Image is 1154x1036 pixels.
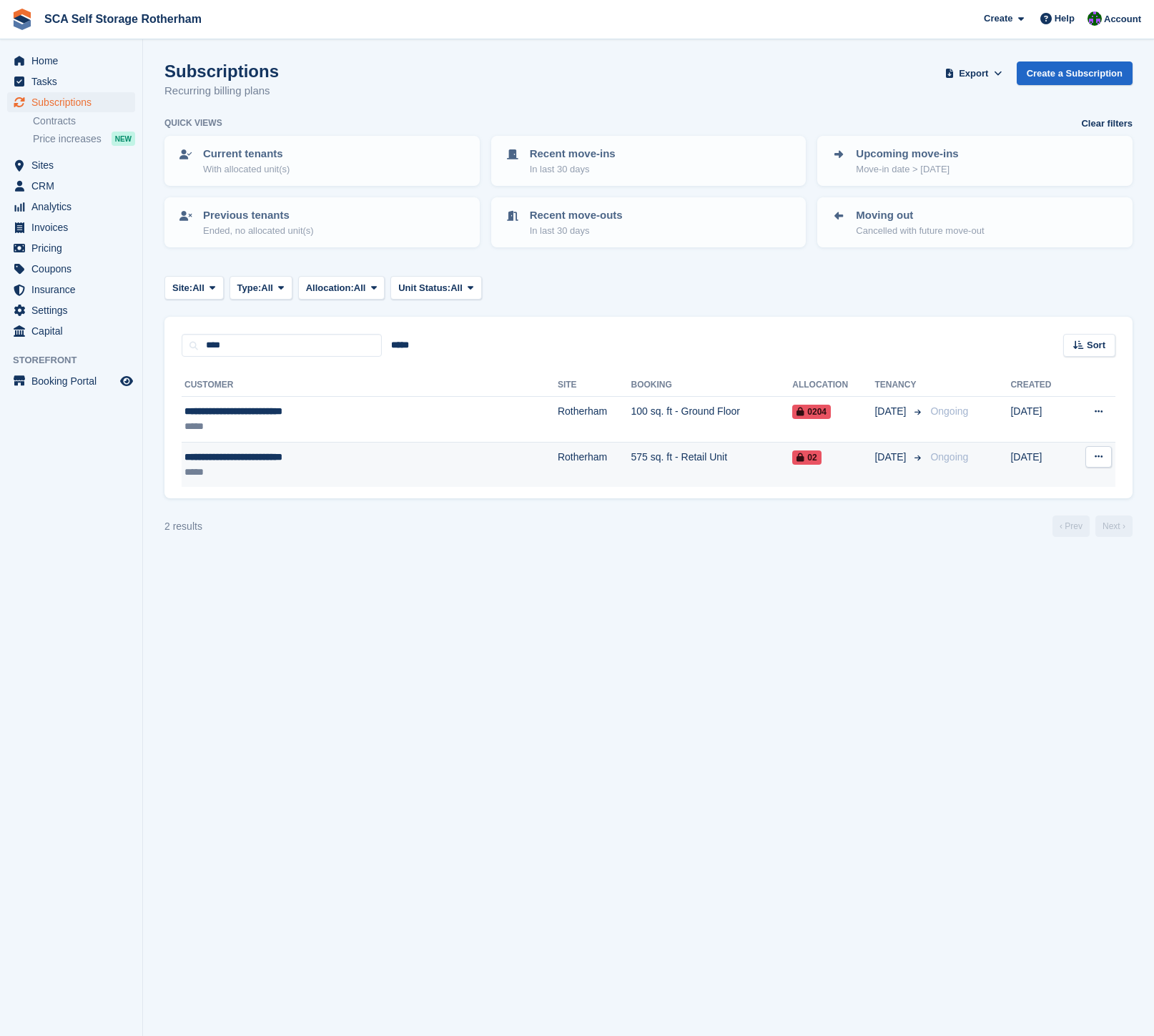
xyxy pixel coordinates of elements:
a: menu [7,92,135,112]
p: In last 30 days [530,162,616,177]
p: Moving out [856,207,984,224]
p: Upcoming move-ins [856,146,958,162]
span: Site: [172,281,192,295]
a: Upcoming move-ins Move-in date > [DATE] [819,137,1131,184]
a: menu [7,155,135,175]
a: menu [7,71,135,92]
th: Booking [631,374,792,397]
span: Price increases [33,132,102,146]
span: Analytics [31,197,117,217]
h1: Subscriptions [164,61,279,81]
nav: Page [1050,515,1135,537]
p: Ended, no allocated unit(s) [203,224,314,238]
span: Booking Portal [31,371,117,391]
img: Ross Chapman [1088,11,1102,26]
a: menu [7,176,135,196]
a: Recent move-outs In last 30 days [493,199,805,246]
span: Ongoing [930,405,968,417]
span: Pricing [31,238,117,258]
a: menu [7,217,135,237]
p: Recurring billing plans [164,83,279,99]
th: Customer [182,374,558,397]
span: Unit Status: [398,281,450,295]
th: Created [1010,374,1071,397]
td: 100 sq. ft - Ground Floor [631,397,792,443]
img: stora-icon-8386f47178a22dfd0bd8f6a31ec36ba5ce8667c1dd55bd0f319d3a0aa187defe.svg [11,9,33,30]
td: Rotherham [558,397,631,443]
p: With allocated unit(s) [203,162,290,177]
h6: Quick views [164,117,222,129]
button: Unit Status: All [390,276,481,300]
span: All [192,281,204,295]
span: Insurance [31,280,117,300]
a: menu [7,197,135,217]
p: Recent move-outs [530,207,623,224]
a: Create a Subscription [1017,61,1133,85]
a: Recent move-ins In last 30 days [493,137,805,184]
span: Subscriptions [31,92,117,112]
span: Settings [31,300,117,320]
a: menu [7,280,135,300]
td: Rotherham [558,442,631,487]
div: 2 results [164,519,202,534]
th: Site [558,374,631,397]
span: Ongoing [930,451,968,463]
a: menu [7,259,135,279]
button: Export [942,61,1005,85]
a: Clear filters [1081,117,1133,131]
a: Moving out Cancelled with future move-out [819,199,1131,246]
a: Next [1095,515,1133,537]
span: Account [1104,12,1141,26]
span: [DATE] [874,404,909,419]
button: Type: All [230,276,292,300]
div: NEW [112,132,135,146]
span: [DATE] [874,450,909,465]
span: All [261,281,273,295]
button: Site: All [164,276,224,300]
span: 0204 [792,405,831,419]
p: Cancelled with future move-out [856,224,984,238]
span: Allocation: [306,281,354,295]
span: 02 [792,450,821,465]
span: Sort [1087,338,1105,352]
a: menu [7,371,135,391]
a: Price increases NEW [33,131,135,147]
span: Invoices [31,217,117,237]
a: Contracts [33,114,135,128]
td: 575 sq. ft - Retail Unit [631,442,792,487]
span: Capital [31,321,117,341]
a: menu [7,51,135,71]
a: Preview store [118,373,135,390]
td: [DATE] [1010,397,1071,443]
span: CRM [31,176,117,196]
a: SCA Self Storage Rotherham [39,7,207,31]
p: Recent move-ins [530,146,616,162]
span: Home [31,51,117,71]
p: Previous tenants [203,207,314,224]
span: Coupons [31,259,117,279]
span: Help [1055,11,1075,26]
span: All [450,281,463,295]
span: All [354,281,366,295]
a: Current tenants With allocated unit(s) [166,137,478,184]
p: Move-in date > [DATE] [856,162,958,177]
a: menu [7,321,135,341]
span: Sites [31,155,117,175]
th: Tenancy [874,374,924,397]
span: Type: [237,281,262,295]
a: Previous tenants Ended, no allocated unit(s) [166,199,478,246]
span: Tasks [31,71,117,92]
a: menu [7,300,135,320]
span: Storefront [13,353,142,367]
p: In last 30 days [530,224,623,238]
p: Current tenants [203,146,290,162]
span: Export [959,66,988,81]
td: [DATE] [1010,442,1071,487]
button: Allocation: All [298,276,385,300]
a: Previous [1052,515,1090,537]
th: Allocation [792,374,874,397]
a: menu [7,238,135,258]
span: Create [984,11,1012,26]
